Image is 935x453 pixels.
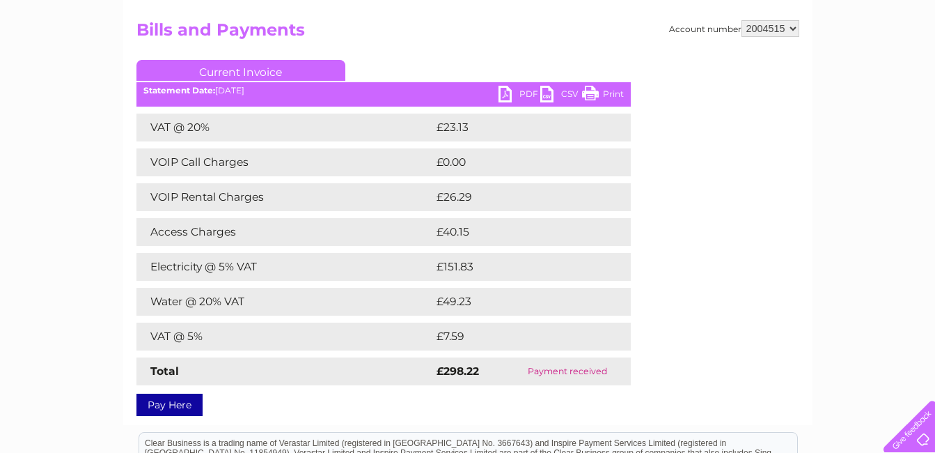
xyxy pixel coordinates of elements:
a: Energy [725,59,755,70]
td: £26.29 [433,183,603,211]
td: Electricity @ 5% VAT [136,253,433,281]
img: logo.png [33,36,104,79]
a: CSV [540,86,582,106]
a: Blog [814,59,834,70]
strong: £298.22 [437,364,479,378]
a: Current Invoice [136,60,345,81]
td: VAT @ 20% [136,114,433,141]
a: Water [690,59,716,70]
td: VOIP Call Charges [136,148,433,176]
a: 0333 014 3131 [673,7,769,24]
div: Clear Business is a trading name of Verastar Limited (registered in [GEOGRAPHIC_DATA] No. 3667643... [139,8,797,68]
td: Water @ 20% VAT [136,288,433,316]
td: VAT @ 5% [136,323,433,351]
td: £40.15 [433,218,602,246]
td: £23.13 [433,114,601,141]
h2: Bills and Payments [136,20,799,47]
td: Access Charges [136,218,433,246]
strong: Total [150,364,179,378]
td: £49.23 [433,288,602,316]
div: Account number [669,20,799,37]
b: Statement Date: [143,85,215,95]
td: VOIP Rental Charges [136,183,433,211]
a: Telecoms [764,59,806,70]
td: Payment received [505,358,631,385]
a: Contact [842,59,877,70]
a: Print [582,86,624,106]
td: £151.83 [433,253,604,281]
a: PDF [498,86,540,106]
td: £7.59 [433,323,598,351]
div: [DATE] [136,86,631,95]
a: Pay Here [136,394,203,416]
td: £0.00 [433,148,599,176]
a: Log out [889,59,922,70]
